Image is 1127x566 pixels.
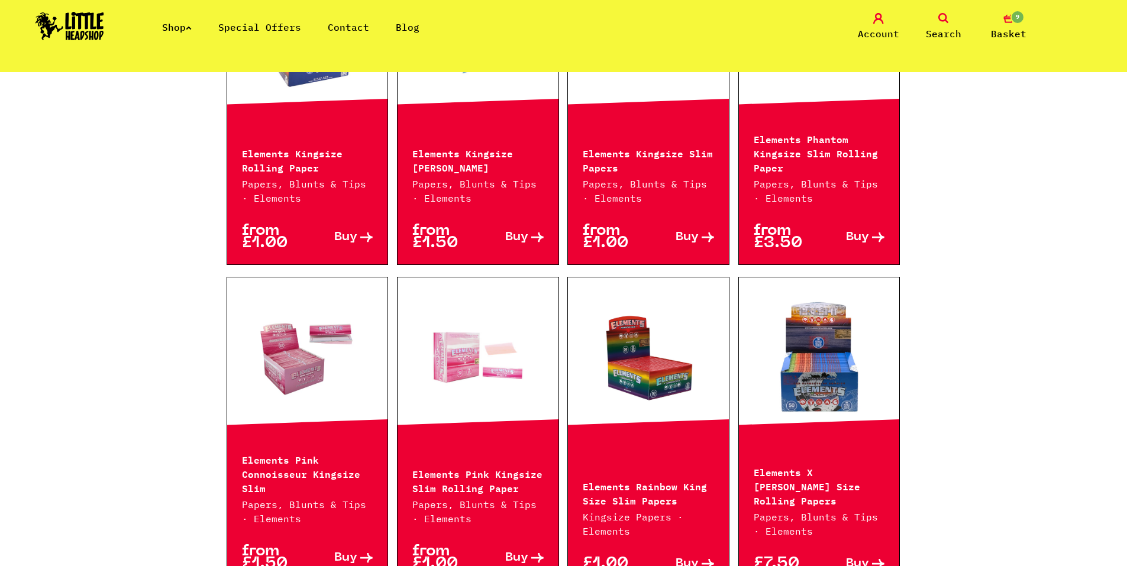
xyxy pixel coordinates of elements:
[218,21,301,33] a: Special Offers
[412,225,478,250] p: from £1.50
[676,231,699,244] span: Buy
[242,145,373,174] p: Elements Kingsize Rolling Paper
[242,452,373,494] p: Elements Pink Connoisseur Kingsize Slim
[505,231,528,244] span: Buy
[334,552,357,564] span: Buy
[1010,10,1025,24] span: 9
[583,177,714,205] p: Papers, Blunts & Tips · Elements
[754,131,885,174] p: Elements Phantom Kingsize Slim Rolling Paper
[412,177,544,205] p: Papers, Blunts & Tips · Elements
[754,464,885,507] p: Elements X [PERSON_NAME] Size Rolling Papers
[754,225,819,250] p: from £3.50
[242,225,308,250] p: from £1.00
[858,27,899,41] span: Account
[926,27,961,41] span: Search
[412,497,544,526] p: Papers, Blunts & Tips · Elements
[412,145,544,174] p: Elements Kingsize [PERSON_NAME]
[396,21,419,33] a: Blog
[979,13,1038,41] a: 9 Basket
[583,145,714,174] p: Elements Kingsize Slim Papers
[991,27,1026,41] span: Basket
[648,225,714,250] a: Buy
[583,478,714,507] p: Elements Rainbow King Size Slim Papers
[583,510,714,538] p: Kingsize Papers · Elements
[242,177,373,205] p: Papers, Blunts & Tips · Elements
[162,21,192,33] a: Shop
[754,177,885,205] p: Papers, Blunts & Tips · Elements
[35,12,104,40] img: Little Head Shop Logo
[754,510,885,538] p: Papers, Blunts & Tips · Elements
[914,13,973,41] a: Search
[334,231,357,244] span: Buy
[583,225,648,250] p: from £1.00
[478,225,544,250] a: Buy
[819,225,885,250] a: Buy
[505,552,528,564] span: Buy
[242,497,373,526] p: Papers, Blunts & Tips · Elements
[307,225,373,250] a: Buy
[412,466,544,494] p: Elements Pink Kingsize Slim Rolling Paper
[328,21,369,33] a: Contact
[846,231,869,244] span: Buy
